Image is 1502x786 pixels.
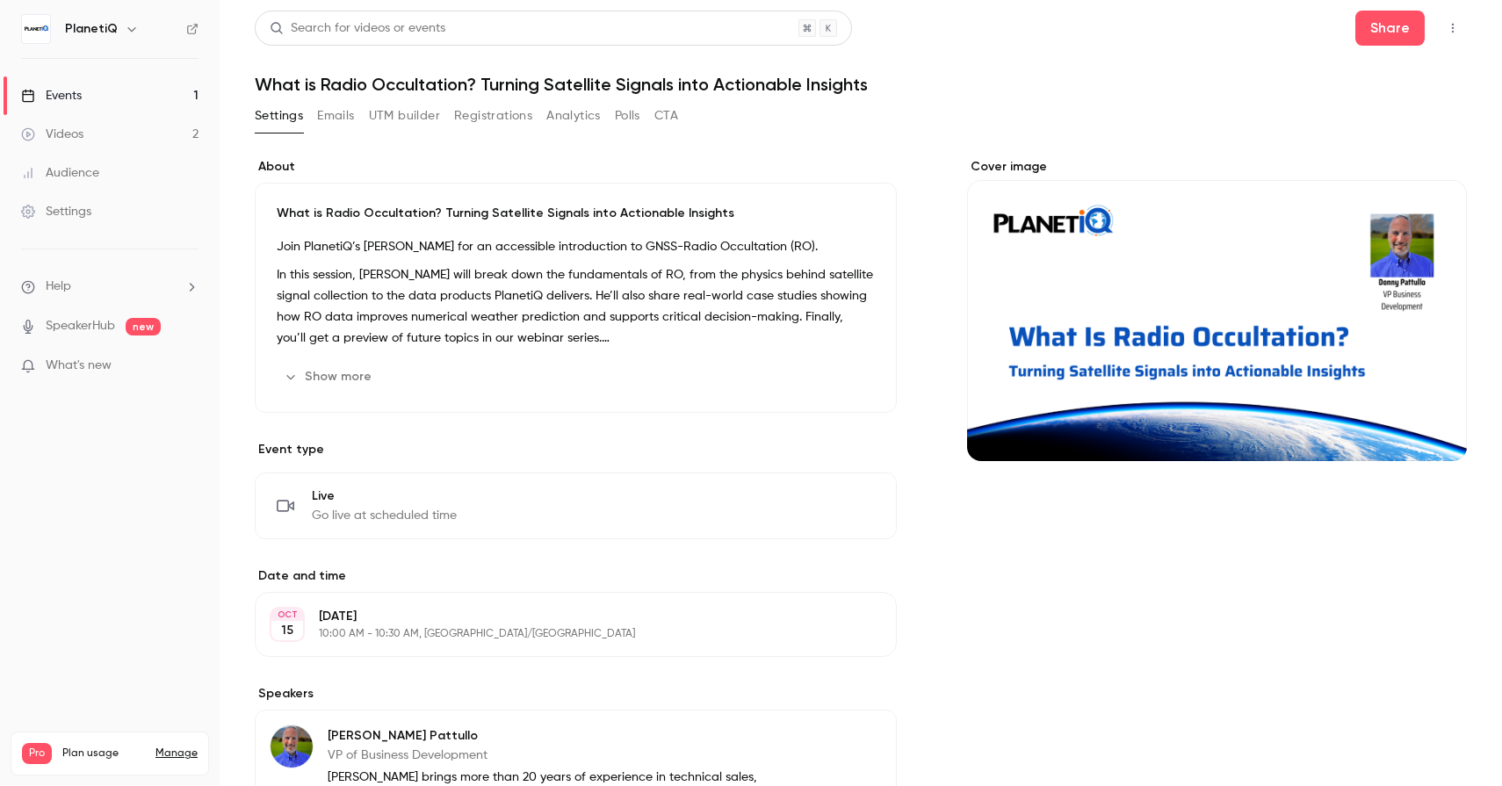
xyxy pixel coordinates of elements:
button: UTM builder [369,102,440,130]
section: Cover image [967,158,1467,461]
div: Videos [21,126,83,143]
a: Manage [155,746,198,761]
button: Registrations [454,102,532,130]
p: What is Radio Occultation? Turning Satellite Signals into Actionable Insights [277,205,875,222]
p: [PERSON_NAME] Pattullo [328,727,783,745]
div: Settings [21,203,91,220]
a: SpeakerHub [46,317,115,335]
p: [DATE] [319,608,804,625]
p: VP of Business Development [328,746,783,764]
button: Show more [277,363,382,391]
img: Donny Pattullo [271,725,313,768]
div: Audience [21,164,99,182]
p: 10:00 AM - 10:30 AM, [GEOGRAPHIC_DATA]/[GEOGRAPHIC_DATA] [319,627,804,641]
li: help-dropdown-opener [21,278,199,296]
button: Emails [317,102,354,130]
h6: PlanetiQ [65,20,118,38]
p: Join PlanetiQ’s [PERSON_NAME] for an accessible introduction to GNSS-Radio Occultation (RO). [277,236,875,257]
span: What's new [46,357,112,375]
p: Event type [255,441,897,458]
label: Speakers [255,685,897,703]
label: About [255,158,897,176]
span: Go live at scheduled time [312,507,457,524]
img: PlanetiQ [22,15,50,43]
span: Help [46,278,71,296]
button: Polls [615,102,640,130]
div: OCT [271,609,303,621]
div: Search for videos or events [270,19,445,38]
div: Events [21,87,82,105]
span: Pro [22,743,52,764]
button: Share [1355,11,1425,46]
label: Cover image [967,158,1467,176]
p: 15 [281,622,293,639]
span: Live [312,487,457,505]
label: Date and time [255,567,897,585]
button: Analytics [546,102,601,130]
p: In this session, [PERSON_NAME] will break down the fundamentals of RO, from the physics behind sa... [277,264,875,349]
button: CTA [654,102,678,130]
span: Plan usage [62,746,145,761]
button: Settings [255,102,303,130]
h1: What is Radio Occultation? Turning Satellite Signals into Actionable Insights [255,74,1467,95]
span: new [126,318,161,335]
